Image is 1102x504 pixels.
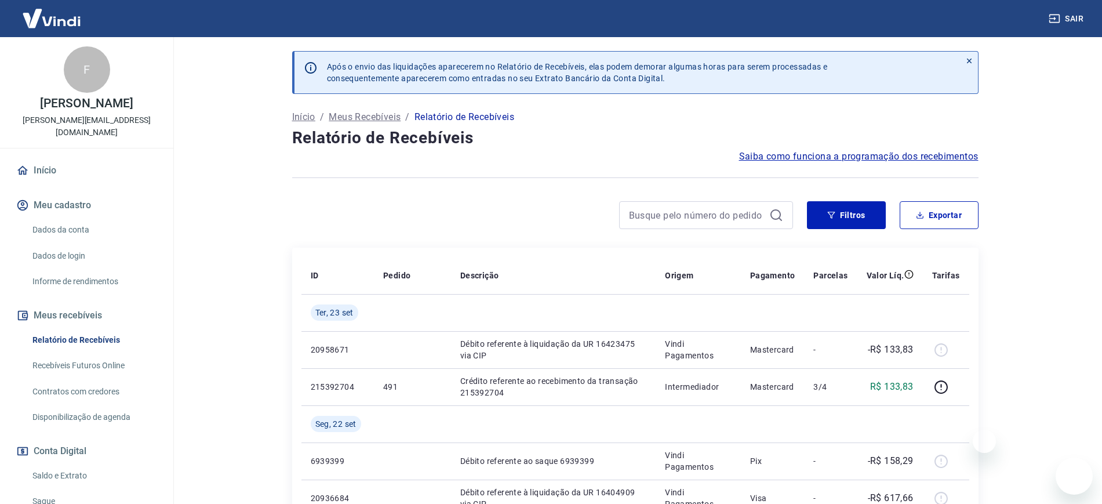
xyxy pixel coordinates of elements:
[28,464,159,488] a: Saldo e Extrato
[813,344,848,356] p: -
[813,492,848,504] p: -
[9,114,164,139] p: [PERSON_NAME][EMAIL_ADDRESS][DOMAIN_NAME]
[460,375,647,398] p: Crédito referente ao recebimento da transação 215392704
[383,270,410,281] p: Pedido
[868,343,914,357] p: -R$ 133,83
[870,380,914,394] p: R$ 133,83
[665,381,732,393] p: Intermediador
[665,270,693,281] p: Origem
[750,455,795,467] p: Pix
[327,61,828,84] p: Após o envio das liquidações aparecerem no Relatório de Recebíveis, elas podem demorar algumas ho...
[665,449,732,473] p: Vindi Pagamentos
[14,438,159,464] button: Conta Digital
[807,201,886,229] button: Filtros
[405,110,409,124] p: /
[1046,8,1088,30] button: Sair
[292,126,979,150] h4: Relatório de Recebíveis
[750,381,795,393] p: Mastercard
[14,158,159,183] a: Início
[932,270,960,281] p: Tarifas
[14,303,159,328] button: Meus recebíveis
[750,270,795,281] p: Pagamento
[750,492,795,504] p: Visa
[28,405,159,429] a: Disponibilização de agenda
[315,418,357,430] span: Seg, 22 set
[311,381,365,393] p: 215392704
[1056,458,1093,495] iframe: Botão para abrir a janela de mensagens
[750,344,795,356] p: Mastercard
[460,455,647,467] p: Débito referente ao saque 6939399
[813,381,848,393] p: 3/4
[460,270,499,281] p: Descrição
[292,110,315,124] a: Início
[14,193,159,218] button: Meu cadastro
[28,354,159,378] a: Recebíveis Futuros Online
[383,381,442,393] p: 491
[14,1,89,36] img: Vindi
[315,307,354,318] span: Ter, 23 set
[973,430,996,453] iframe: Fechar mensagem
[28,328,159,352] a: Relatório de Recebíveis
[28,218,159,242] a: Dados da conta
[813,455,848,467] p: -
[460,338,647,361] p: Débito referente à liquidação da UR 16423475 via CIP
[665,338,732,361] p: Vindi Pagamentos
[311,270,319,281] p: ID
[311,455,365,467] p: 6939399
[813,270,848,281] p: Parcelas
[329,110,401,124] a: Meus Recebíveis
[311,344,365,356] p: 20958671
[311,492,365,504] p: 20936684
[28,244,159,268] a: Dados de login
[868,454,914,468] p: -R$ 158,29
[320,110,324,124] p: /
[40,97,133,110] p: [PERSON_NAME]
[739,150,979,164] a: Saiba como funciona a programação dos recebimentos
[629,206,765,224] input: Busque pelo número do pedido
[28,270,159,293] a: Informe de rendimentos
[900,201,979,229] button: Exportar
[64,46,110,93] div: F
[414,110,514,124] p: Relatório de Recebíveis
[28,380,159,404] a: Contratos com credores
[867,270,904,281] p: Valor Líq.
